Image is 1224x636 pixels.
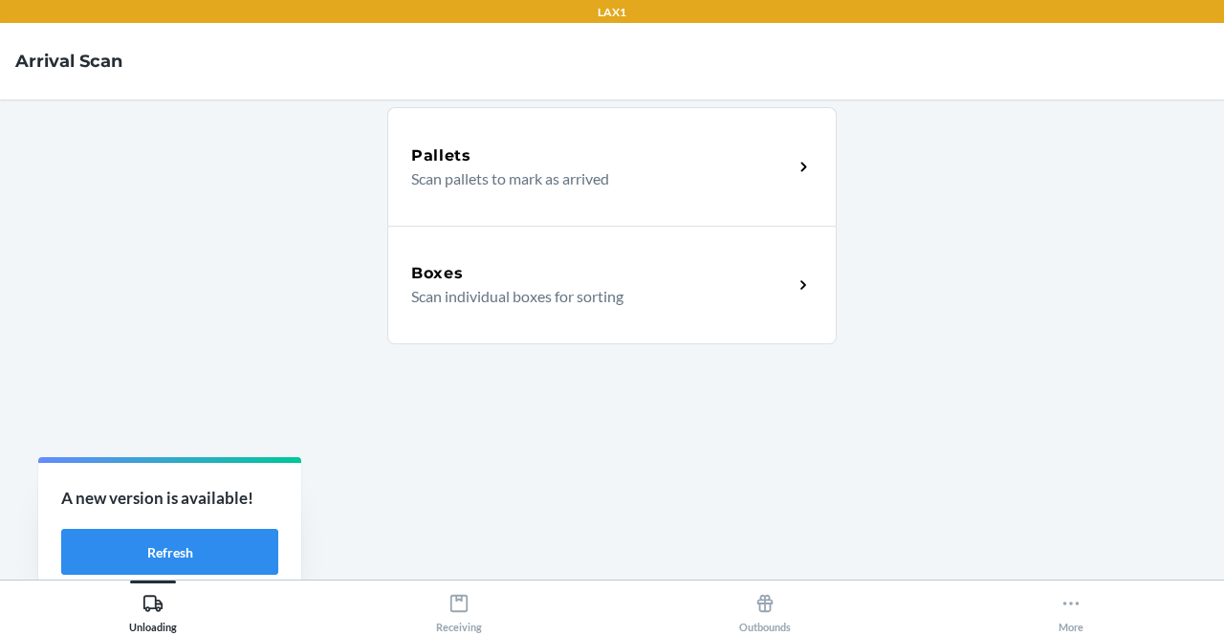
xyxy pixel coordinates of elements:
h5: Pallets [411,144,471,167]
p: Scan individual boxes for sorting [411,285,777,308]
div: Receiving [436,585,482,633]
button: Refresh [61,529,278,575]
div: More [1059,585,1083,633]
div: Outbounds [739,585,791,633]
button: Outbounds [612,581,918,633]
button: Receiving [306,581,612,633]
p: Scan pallets to mark as arrived [411,167,777,190]
button: More [918,581,1224,633]
a: PalletsScan pallets to mark as arrived [387,107,837,226]
p: LAX1 [598,4,626,21]
a: BoxesScan individual boxes for sorting [387,226,837,344]
p: A new version is available! [61,486,278,511]
div: Unloading [129,585,177,633]
h4: Arrival Scan [15,49,122,74]
h5: Boxes [411,262,464,285]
